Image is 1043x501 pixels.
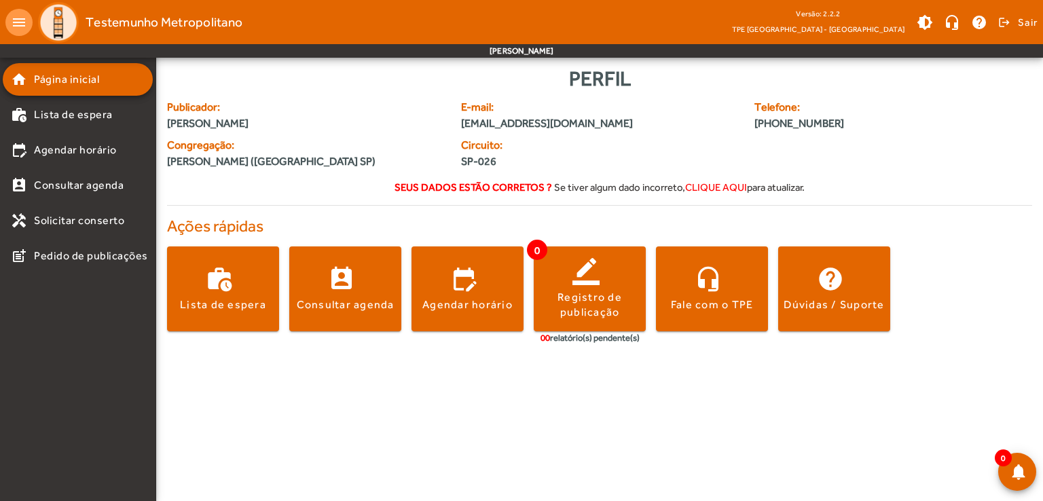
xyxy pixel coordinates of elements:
button: Lista de espera [167,246,279,331]
span: Solicitar conserto [34,212,124,229]
div: relatório(s) pendente(s) [541,331,640,345]
div: Dúvidas / Suporte [784,297,884,312]
span: [EMAIL_ADDRESS][DOMAIN_NAME] [461,115,739,132]
mat-icon: perm_contact_calendar [11,177,27,193]
button: Dúvidas / Suporte [778,246,890,331]
div: Consultar agenda [297,297,395,312]
span: clique aqui [685,181,747,193]
span: 0 [995,449,1012,466]
div: Registro de publicação [534,290,646,320]
span: Circuito: [461,137,591,153]
span: Pedido de publicações [34,248,148,264]
div: Perfil [167,63,1032,94]
div: Agendar horário [422,297,513,312]
h4: Ações rápidas [167,217,1032,236]
span: [PERSON_NAME] [167,115,445,132]
img: Logo TPE [38,2,79,43]
mat-icon: handyman [11,212,27,229]
span: 00 [541,333,550,343]
span: Se tiver algum dado incorreto, para atualizar. [554,181,805,193]
mat-icon: work_history [11,107,27,123]
span: [PERSON_NAME] ([GEOGRAPHIC_DATA] SP) [167,153,376,170]
span: Consultar agenda [34,177,124,193]
div: Lista de espera [180,297,266,312]
span: 0 [527,240,547,260]
span: Congregação: [167,137,445,153]
span: TPE [GEOGRAPHIC_DATA] - [GEOGRAPHIC_DATA] [732,22,904,36]
a: Testemunho Metropolitano [33,2,242,43]
span: Publicador: [167,99,445,115]
span: SP-026 [461,153,591,170]
span: Sair [1018,12,1038,33]
span: E-mail: [461,99,739,115]
div: Versão: 2.2.2 [732,5,904,22]
span: Testemunho Metropolitano [86,12,242,33]
strong: Seus dados estão corretos ? [395,181,552,193]
span: Lista de espera [34,107,113,123]
span: Agendar horário [34,142,117,158]
button: Sair [996,12,1038,33]
button: Agendar horário [411,246,524,331]
mat-icon: menu [5,9,33,36]
span: [PHONE_NUMBER] [754,115,959,132]
button: Consultar agenda [289,246,401,331]
span: Página inicial [34,71,99,88]
mat-icon: home [11,71,27,88]
mat-icon: post_add [11,248,27,264]
mat-icon: edit_calendar [11,142,27,158]
button: Fale com o TPE [656,246,768,331]
button: Registro de publicação [534,246,646,331]
div: Fale com o TPE [671,297,754,312]
span: Telefone: [754,99,959,115]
